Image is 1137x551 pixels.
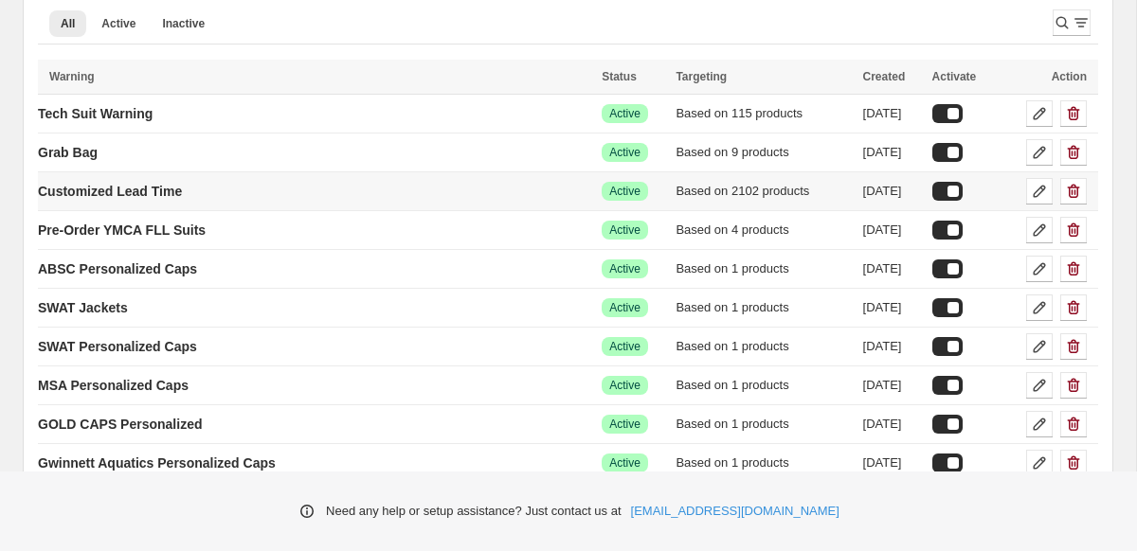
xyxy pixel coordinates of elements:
[609,455,641,471] span: Active
[162,16,205,31] span: Inactive
[38,453,276,472] p: Gwinnett Aquatics Personalized Caps
[61,16,75,31] span: All
[676,259,851,278] div: Based on 1 products
[38,376,189,395] p: MSA Personalized Caps
[38,409,202,439] a: GOLD CAPS Personalized
[38,337,197,356] p: SWAT Personalized Caps
[1053,9,1091,36] button: Search and filter results
[38,221,206,240] p: Pre-Order YMCA FLL Suits
[101,16,135,31] span: Active
[676,221,851,240] div: Based on 4 products
[38,215,206,245] a: Pre-Order YMCA FLL Suits
[863,104,921,123] div: [DATE]
[863,259,921,278] div: [DATE]
[38,259,197,278] p: ABSC Personalized Caps
[863,143,921,162] div: [DATE]
[609,184,641,199] span: Active
[863,337,921,356] div: [DATE]
[38,143,98,162] p: Grab Bag
[676,104,851,123] div: Based on 115 products
[609,339,641,354] span: Active
[38,370,189,400] a: MSA Personalized Caps
[1052,70,1087,83] span: Action
[38,331,197,362] a: SWAT Personalized Caps
[38,298,128,317] p: SWAT Jackets
[863,376,921,395] div: [DATE]
[49,70,95,83] span: Warning
[38,176,182,206] a: Customized Lead Time
[676,453,851,472] div: Based on 1 products
[676,298,851,317] div: Based on 1 products
[609,106,641,121] span: Active
[609,261,641,276] span: Active
[863,298,921,317] div: [DATE]
[676,415,851,434] div: Based on 1 products
[609,300,641,315] span: Active
[38,415,202,434] p: GOLD CAPS Personalized
[863,415,921,434] div: [DATE]
[863,221,921,240] div: [DATE]
[631,502,839,521] a: [EMAIL_ADDRESS][DOMAIN_NAME]
[38,98,153,129] a: Tech Suit Warning
[38,448,276,478] a: Gwinnett Aquatics Personalized Caps
[38,293,128,323] a: SWAT Jackets
[676,70,727,83] span: Targeting
[609,145,641,160] span: Active
[932,70,977,83] span: Activate
[676,143,851,162] div: Based on 9 products
[38,104,153,123] p: Tech Suit Warning
[676,337,851,356] div: Based on 1 products
[676,182,851,201] div: Based on 2102 products
[602,70,637,83] span: Status
[609,417,641,432] span: Active
[609,378,641,393] span: Active
[38,137,98,168] a: Grab Bag
[863,453,921,472] div: [DATE]
[863,70,906,83] span: Created
[609,222,641,238] span: Active
[38,254,197,284] a: ABSC Personalized Caps
[863,182,921,201] div: [DATE]
[38,182,182,201] p: Customized Lead Time
[676,376,851,395] div: Based on 1 products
